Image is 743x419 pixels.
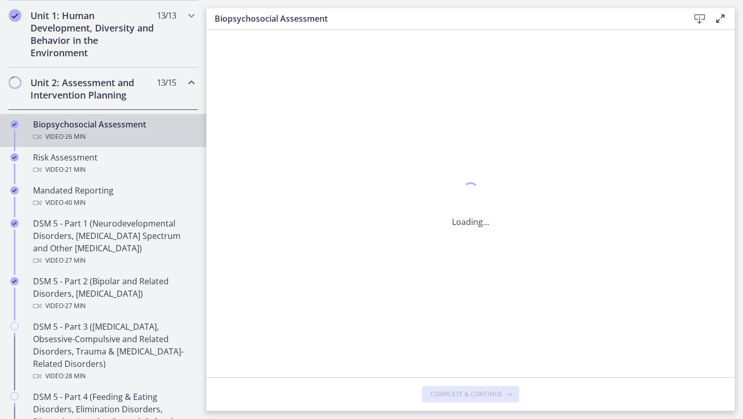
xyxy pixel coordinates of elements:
div: Video [33,164,194,176]
i: Completed [10,277,19,285]
div: DSM 5 - Part 3 ([MEDICAL_DATA], Obsessive-Compulsive and Related Disorders, Trauma & [MEDICAL_DAT... [33,320,194,382]
span: · 26 min [63,131,86,143]
p: Loading... [452,216,489,228]
i: Completed [10,153,19,162]
span: · 27 min [63,254,86,267]
i: Completed [9,9,21,22]
div: Video [33,131,194,143]
div: Risk Assessment [33,151,194,176]
span: · 40 min [63,197,86,209]
h2: Unit 1: Human Development, Diversity and Behavior in the Environment [30,9,156,59]
div: Biopsychosocial Assessment [33,118,194,143]
button: Complete & continue [422,386,519,402]
h2: Unit 2: Assessment and Intervention Planning [30,76,156,101]
div: Video [33,300,194,312]
span: 13 / 15 [157,76,176,89]
div: Mandated Reporting [33,184,194,209]
div: Video [33,370,194,382]
i: Completed [10,186,19,195]
div: 1 [452,180,489,203]
span: · 21 min [63,164,86,176]
h3: Biopsychosocial Assessment [215,12,673,25]
div: Video [33,197,194,209]
div: DSM 5 - Part 1 (Neurodevelopmental Disorders, [MEDICAL_DATA] Spectrum and Other [MEDICAL_DATA]) [33,217,194,267]
div: DSM 5 - Part 2 (Bipolar and Related Disorders, [MEDICAL_DATA]) [33,275,194,312]
span: Complete & continue [430,390,503,398]
i: Completed [10,120,19,128]
i: Completed [10,219,19,228]
span: · 28 min [63,370,86,382]
span: · 27 min [63,300,86,312]
span: 13 / 13 [157,9,176,22]
div: Video [33,254,194,267]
